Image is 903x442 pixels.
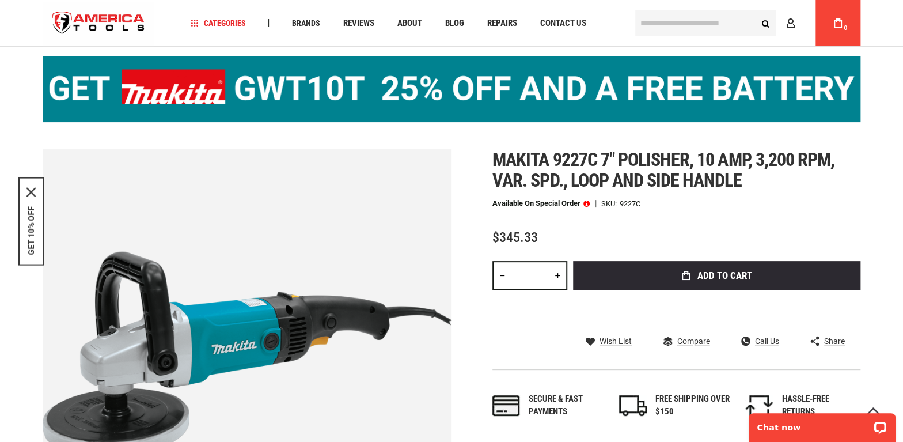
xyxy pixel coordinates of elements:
[573,261,860,290] button: Add to Cart
[43,56,860,122] img: BOGO: Buy the Makita® XGT IMpact Wrench (GWT10T), get the BL4040 4ah Battery FREE!
[677,337,709,345] span: Compare
[754,12,776,34] button: Search
[26,206,36,255] button: GET 10% OFF
[586,336,632,346] a: Wish List
[824,337,845,345] span: Share
[540,19,586,28] span: Contact Us
[697,271,752,281] span: Add to Cart
[663,336,709,346] a: Compare
[440,16,469,31] a: Blog
[445,19,464,28] span: Blog
[781,393,856,418] div: HASSLE-FREE RETURNS
[619,395,647,416] img: shipping
[43,2,154,45] img: America Tools
[397,19,422,28] span: About
[492,149,834,191] span: Makita 9227c 7" polisher, 10 amp, 3,200 rpm, var. spd., loop and side handle
[535,16,591,31] a: Contact Us
[571,293,863,327] iframe: Secure express checkout frame
[741,336,779,346] a: Call Us
[43,2,154,45] a: store logo
[529,393,604,418] div: Secure & fast payments
[343,19,374,28] span: Reviews
[745,395,773,416] img: returns
[741,406,903,442] iframe: LiveChat chat widget
[287,16,325,31] a: Brands
[492,199,590,207] p: Available on Special Order
[600,337,632,345] span: Wish List
[338,16,380,31] a: Reviews
[620,200,640,207] div: 9227C
[844,25,847,31] span: 0
[755,337,779,345] span: Call Us
[185,16,251,31] a: Categories
[292,19,320,27] span: Brands
[601,200,620,207] strong: SKU
[392,16,427,31] a: About
[482,16,522,31] a: Repairs
[492,229,538,245] span: $345.33
[26,187,36,197] svg: close icon
[487,19,517,28] span: Repairs
[26,187,36,197] button: Close
[492,395,520,416] img: payments
[191,19,246,27] span: Categories
[655,393,730,418] div: FREE SHIPPING OVER $150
